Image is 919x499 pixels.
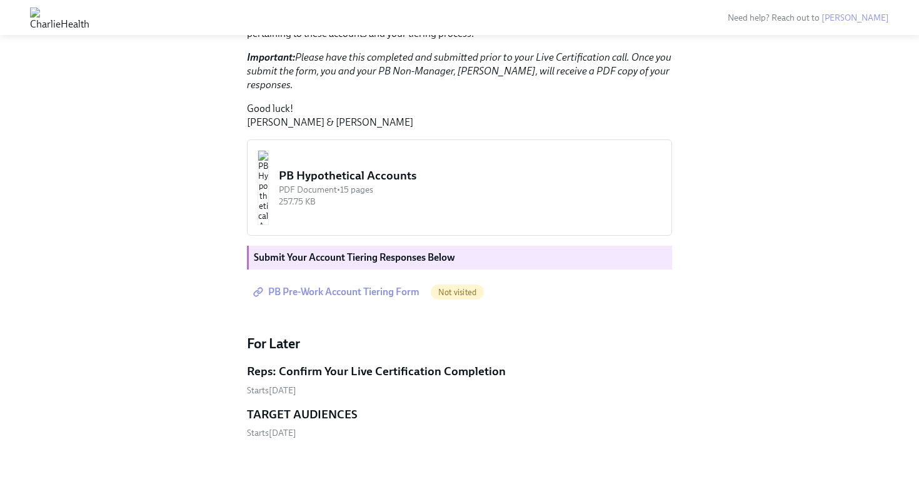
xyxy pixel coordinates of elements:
[247,280,428,305] a: PB Pre-Work Account Tiering Form
[30,8,89,28] img: CharlieHealth
[431,288,484,297] span: Not visited
[247,51,671,91] em: Please have this completed and submitted prior to your Live Certification call. Once you submit t...
[247,102,672,129] p: Good luck! [PERSON_NAME] & [PERSON_NAME]
[821,13,889,23] a: [PERSON_NAME]
[728,13,889,23] span: Need help? Reach out to
[256,286,419,298] span: PB Pre-Work Account Tiering Form
[247,363,672,396] a: Reps: Confirm Your Live Certification CompletionStarts[DATE]
[247,406,672,440] a: TARGET AUDIENCESStarts[DATE]
[247,335,672,353] h4: For Later
[247,385,296,396] span: Sunday, September 7th 2025, 12:00 pm
[247,139,672,236] button: PB Hypothetical AccountsPDF Document•15 pages257.75 KB
[254,251,455,263] strong: Submit Your Account Tiering Responses Below
[279,196,661,208] div: 257.75 KB
[247,406,358,423] h5: TARGET AUDIENCES
[247,363,506,380] h5: Reps: Confirm Your Live Certification Completion
[258,150,269,225] img: PB Hypothetical Accounts
[247,428,296,438] span: Tuesday, November 25th 2025, 11:00 am
[279,184,661,196] div: PDF Document • 15 pages
[279,168,661,184] div: PB Hypothetical Accounts
[247,51,295,63] strong: Important:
